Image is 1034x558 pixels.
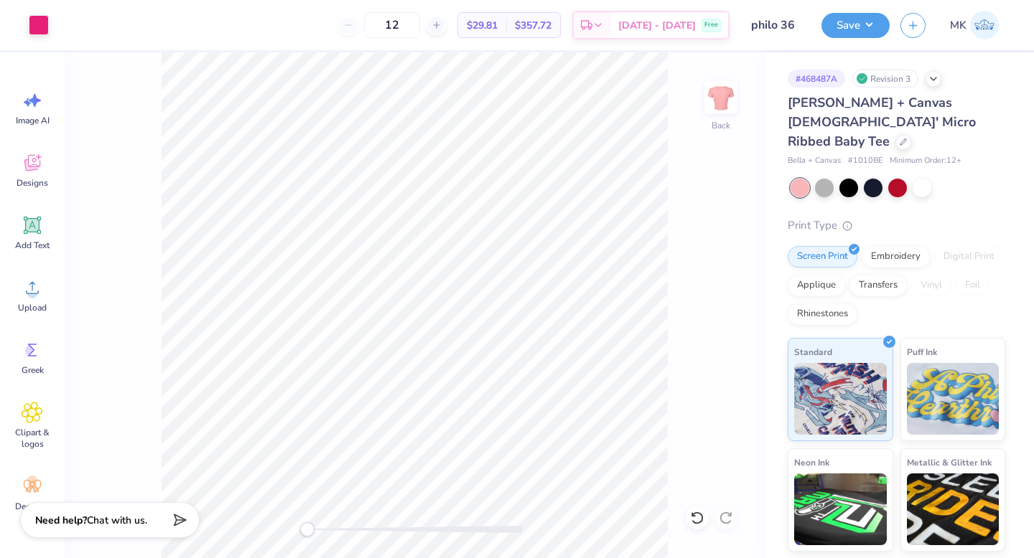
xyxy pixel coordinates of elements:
[907,455,992,470] span: Metallic & Glitter Ink
[890,155,961,167] span: Minimum Order: 12 +
[821,13,890,38] button: Save
[788,217,1005,234] div: Print Type
[950,17,967,34] span: MK
[794,363,887,435] img: Standard
[17,177,48,189] span: Designs
[907,344,937,359] span: Puff Ink
[907,473,1000,545] img: Metallic & Glitter Ink
[515,18,551,33] span: $357.72
[944,11,1005,39] a: MK
[9,427,56,450] span: Clipart & logos
[794,455,829,470] span: Neon Ink
[740,11,811,39] input: Untitled Design
[862,246,930,268] div: Embroidery
[852,70,918,88] div: Revision 3
[911,275,951,296] div: Vinyl
[707,83,735,112] img: Back
[22,364,44,376] span: Greek
[15,240,50,251] span: Add Text
[788,275,845,296] div: Applique
[788,94,976,150] span: [PERSON_NAME] + Canvas [DEMOGRAPHIC_DATA]' Micro Ribbed Baby Tee
[364,12,420,38] input: – –
[934,246,1004,268] div: Digital Print
[849,275,907,296] div: Transfers
[970,11,999,39] img: Meredith Kessler
[788,246,857,268] div: Screen Print
[15,501,50,512] span: Decorate
[18,302,47,313] span: Upload
[788,155,841,167] span: Bella + Canvas
[788,303,857,325] div: Rhinestones
[300,522,315,536] div: Accessibility label
[794,344,832,359] span: Standard
[35,514,87,527] strong: Need help?
[956,275,989,296] div: Foil
[907,363,1000,435] img: Puff Ink
[467,18,498,33] span: $29.81
[87,514,147,527] span: Chat with us.
[794,473,887,545] img: Neon Ink
[788,70,845,88] div: # 468487A
[16,115,50,126] span: Image AI
[704,20,718,30] span: Free
[712,119,730,132] div: Back
[618,18,696,33] span: [DATE] - [DATE]
[848,155,882,167] span: # 1010BE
